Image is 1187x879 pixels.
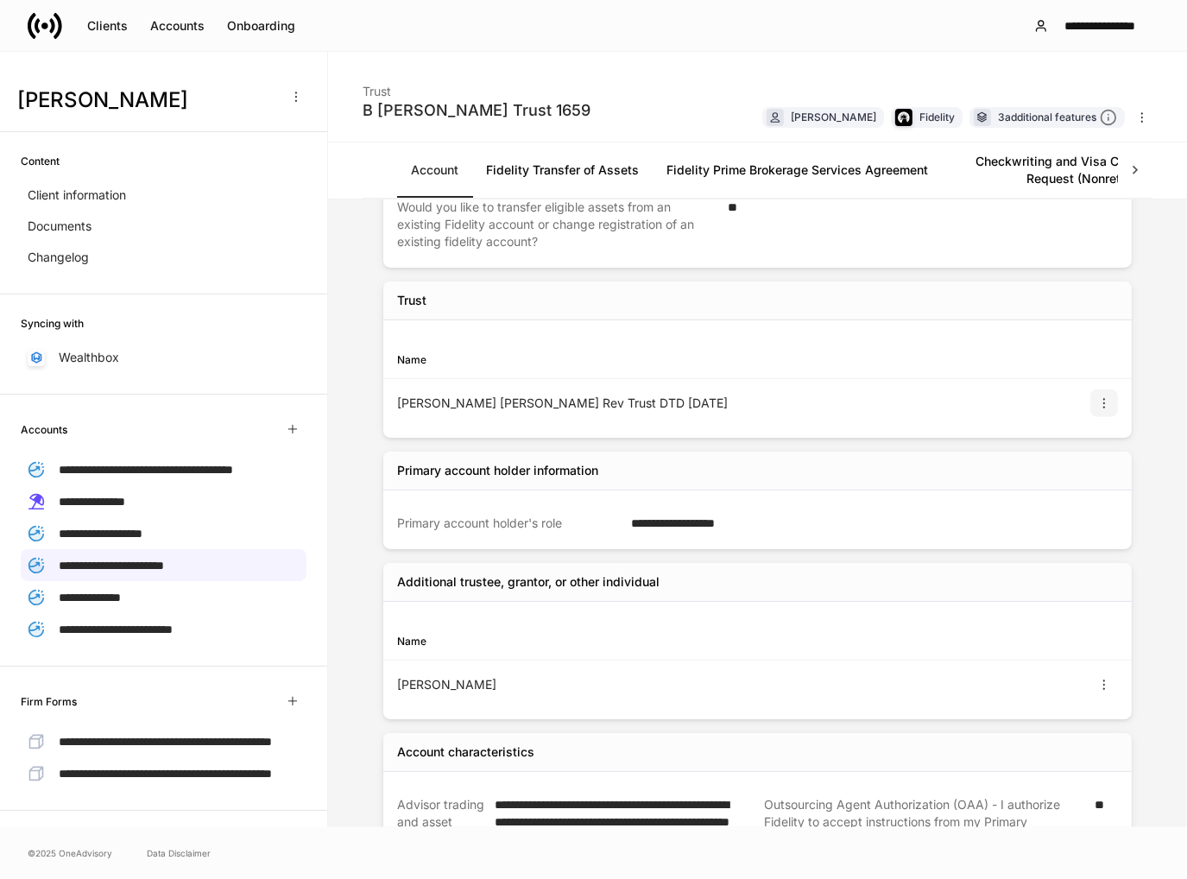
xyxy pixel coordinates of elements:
div: Onboarding [227,17,295,35]
h6: Content [21,153,60,169]
h6: Firm Forms [21,693,77,710]
div: Accounts [150,17,205,35]
div: Trust [363,73,590,100]
div: Account characteristics [397,743,534,761]
a: Data Disclaimer [147,846,211,860]
p: Wealthbox [59,349,119,366]
div: Name [397,351,758,368]
h5: Additional trustee, grantor, or other individual [397,573,660,591]
h6: Accounts [21,421,67,438]
span: © 2025 OneAdvisory [28,846,112,860]
a: Fidelity Transfer of Assets [472,142,653,198]
button: Onboarding [216,12,306,40]
h3: [PERSON_NAME] [17,86,275,114]
a: Changelog [21,242,306,273]
div: [PERSON_NAME] [791,109,876,125]
div: 3 additional features [998,109,1117,127]
a: Wealthbox [21,342,306,373]
a: Documents [21,211,306,242]
a: Client information [21,180,306,211]
p: Changelog [28,249,89,266]
h5: Trust [397,292,426,309]
div: [PERSON_NAME] [PERSON_NAME] Rev Trust DTD [DATE] [397,395,758,412]
div: Name [397,633,758,649]
button: Clients [76,12,139,40]
h6: Syncing with [21,315,84,332]
div: Would you like to transfer eligible assets from an existing Fidelity account or change registrati... [397,199,717,250]
div: Primary account holder information [397,462,598,479]
div: Fidelity [919,109,955,125]
button: Accounts [139,12,216,40]
p: Client information [28,187,126,204]
p: Documents [28,218,92,235]
a: Fidelity Prime Brokerage Services Agreement [653,142,942,198]
div: [PERSON_NAME] [397,676,758,693]
a: Account [397,142,472,198]
div: B [PERSON_NAME] Trust 1659 [363,100,590,121]
div: Primary account holder's role [397,515,621,532]
div: Clients [87,17,128,35]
